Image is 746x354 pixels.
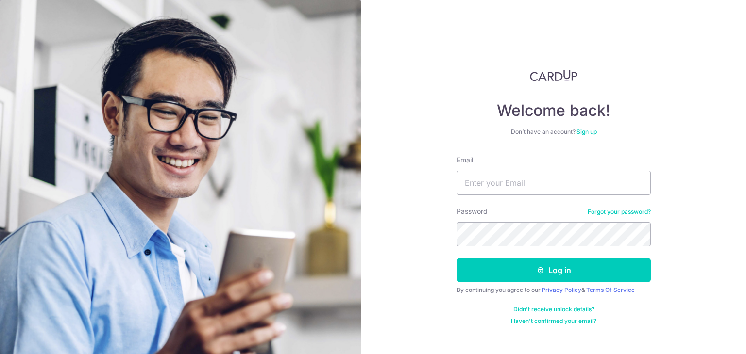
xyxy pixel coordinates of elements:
[588,208,651,216] a: Forgot your password?
[586,286,635,293] a: Terms Of Service
[457,155,473,165] label: Email
[457,258,651,282] button: Log in
[530,70,577,81] img: CardUp Logo
[513,306,594,313] a: Didn't receive unlock details?
[511,317,596,325] a: Haven't confirmed your email?
[457,101,651,120] h4: Welcome back!
[457,207,488,216] label: Password
[457,286,651,294] div: By continuing you agree to our &
[457,171,651,195] input: Enter your Email
[542,286,581,293] a: Privacy Policy
[457,128,651,136] div: Don’t have an account?
[576,128,597,135] a: Sign up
